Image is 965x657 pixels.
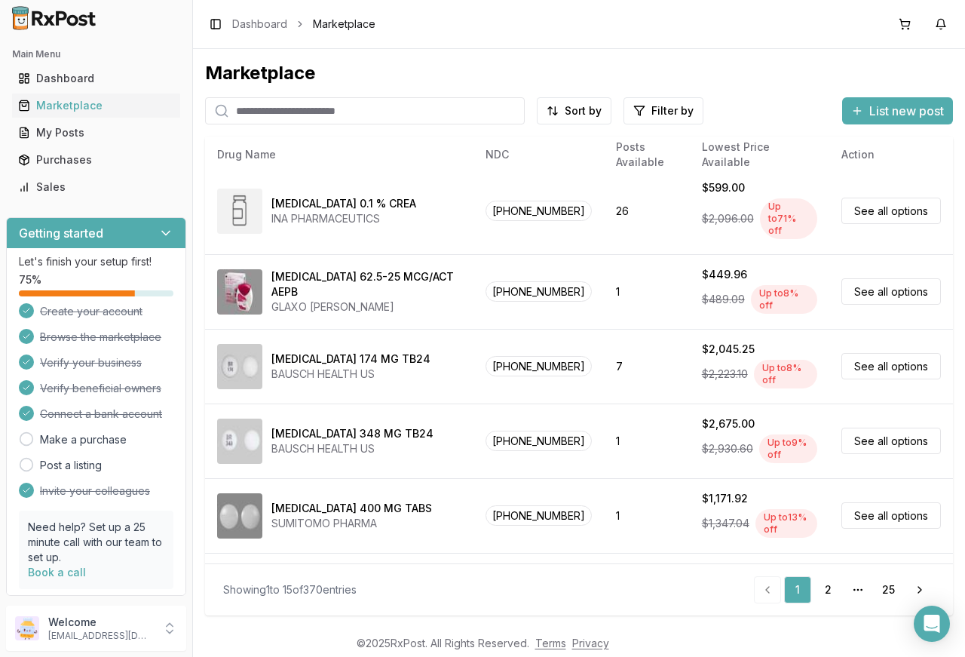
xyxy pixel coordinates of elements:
div: Marketplace [18,98,174,113]
th: Posts Available [604,137,690,173]
a: Purchases [12,146,180,173]
h3: Getting started [19,224,103,242]
a: Privacy [572,637,609,649]
span: $489.09 [702,292,745,307]
span: Verify your business [40,355,142,370]
span: Sort by [565,103,602,118]
td: 1 [604,478,690,553]
span: [PHONE_NUMBER] [486,356,592,376]
p: Need help? Set up a 25 minute call with our team to set up. [28,520,164,565]
span: $2,223.10 [702,367,748,382]
div: $599.00 [702,180,745,195]
div: Sales [18,180,174,195]
a: List new post [842,105,953,120]
button: Dashboard [6,66,186,91]
p: Welcome [48,615,153,630]
td: 7 [604,329,690,404]
span: Invite your colleagues [40,484,150,499]
a: Terms [535,637,566,649]
nav: pagination [754,576,935,603]
a: My Posts [12,119,180,146]
button: Support [6,596,186,623]
span: [PHONE_NUMBER] [486,505,592,526]
img: Aplenzin 174 MG TB24 [217,344,262,389]
a: Dashboard [232,17,287,32]
div: BAUSCH HEALTH US [271,441,433,456]
div: [MEDICAL_DATA] 348 MG TB24 [271,426,433,441]
div: $1,171.92 [702,491,748,506]
a: Go to next page [905,576,935,603]
h2: Main Menu [12,48,180,60]
span: Verify beneficial owners [40,381,161,396]
td: 1 [604,254,690,329]
a: 25 [875,576,902,603]
th: Drug Name [205,137,473,173]
span: List new post [869,102,944,120]
div: [MEDICAL_DATA] 62.5-25 MCG/ACT AEPB [271,269,461,299]
div: Up to 13 % off [755,509,817,538]
button: Filter by [623,97,703,124]
p: Let's finish your setup first! [19,254,173,269]
td: 1 [604,404,690,478]
td: 26 [604,167,690,254]
div: BAUSCH HEALTH US [271,367,430,382]
div: $2,045.25 [702,342,755,357]
div: Up to 71 % off [760,198,817,239]
div: Open Intercom Messenger [914,606,950,642]
span: Filter by [651,103,694,118]
a: Post a listing [40,458,102,473]
div: Up to 8 % off [754,360,817,388]
img: Aplenzin 348 MG TB24 [217,419,262,464]
div: SUMITOMO PHARMA [271,516,432,531]
div: Marketplace [205,61,953,85]
button: Purchases [6,148,186,172]
a: See all options [841,278,941,305]
div: [MEDICAL_DATA] 0.1 % CREA [271,196,416,211]
div: [MEDICAL_DATA] 174 MG TB24 [271,352,430,367]
td: 1 [604,553,690,628]
th: NDC [473,137,604,173]
span: Marketplace [313,17,375,32]
button: My Posts [6,121,186,145]
div: Showing 1 to 15 of 370 entries [223,582,357,597]
a: See all options [841,502,941,529]
div: Purchases [18,152,174,167]
span: Browse the marketplace [40,330,161,345]
span: $1,347.04 [702,516,749,531]
span: $2,096.00 [702,211,754,226]
span: $2,930.60 [702,441,753,456]
a: See all options [841,353,941,379]
th: Action [829,137,953,173]
a: See all options [841,428,941,454]
a: Marketplace [12,92,180,119]
a: See all options [841,198,941,224]
div: $449.96 [702,267,747,282]
a: Make a purchase [40,432,127,447]
img: User avatar [15,616,39,640]
img: Anoro Ellipta 62.5-25 MCG/ACT AEPB [217,269,262,315]
div: GLAXO [PERSON_NAME] [271,299,461,315]
a: 2 [814,576,841,603]
span: [PHONE_NUMBER] [486,431,592,451]
div: Up to 9 % off [759,434,817,463]
div: INA PHARMACEUTICS [271,211,416,226]
p: [EMAIL_ADDRESS][DOMAIN_NAME] [48,630,153,642]
img: RxPost Logo [6,6,103,30]
div: My Posts [18,125,174,140]
a: Book a call [28,566,86,579]
div: $2,675.00 [702,416,755,431]
span: [PHONE_NUMBER] [486,281,592,302]
div: [MEDICAL_DATA] 400 MG TABS [271,501,432,516]
button: Sales [6,175,186,199]
div: Dashboard [18,71,174,86]
img: Aptiom 400 MG TABS [217,493,262,539]
button: Marketplace [6,94,186,118]
span: [PHONE_NUMBER] [486,201,592,221]
span: Connect a bank account [40,407,162,422]
div: Up to 8 % off [751,285,817,314]
a: Sales [12,173,180,201]
a: Dashboard [12,65,180,92]
span: 75 % [19,272,41,287]
a: 1 [784,576,811,603]
img: Amcinonide 0.1 % CREA [217,189,262,234]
